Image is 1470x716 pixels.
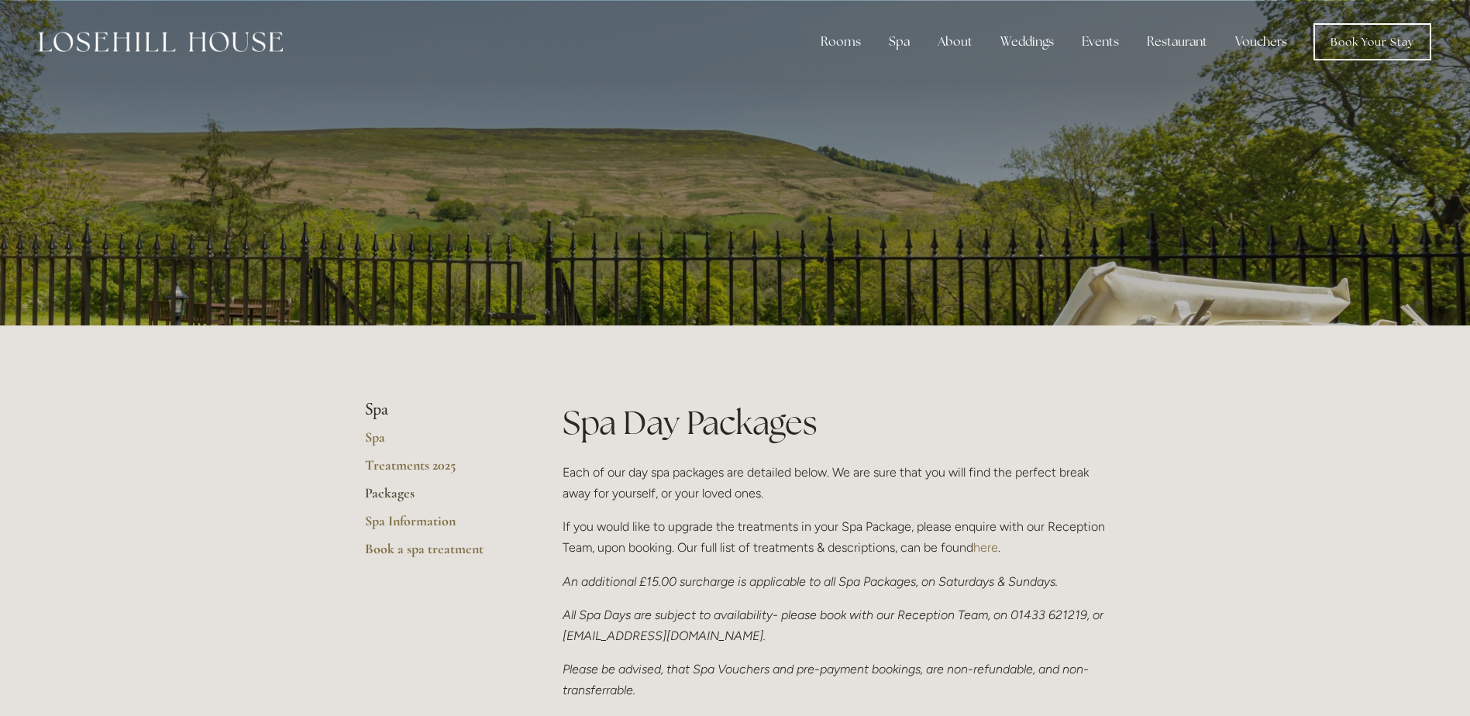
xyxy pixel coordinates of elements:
a: Packages [365,484,513,512]
div: Restaurant [1134,26,1220,57]
div: Weddings [988,26,1066,57]
a: Vouchers [1223,26,1300,57]
em: An additional £15.00 surcharge is applicable to all Spa Packages, on Saturdays & Sundays. [563,574,1058,589]
h1: Spa Day Packages [563,400,1106,446]
a: Book a spa treatment [365,540,513,568]
div: Spa [876,26,922,57]
p: If you would like to upgrade the treatments in your Spa Package, please enquire with our Receptio... [563,516,1106,558]
div: Rooms [808,26,873,57]
a: Spa [365,429,513,456]
img: Losehill House [39,32,283,52]
em: Please be advised, that Spa Vouchers and pre-payment bookings, are non-refundable, and non-transf... [563,662,1089,697]
a: here [973,540,998,555]
li: Spa [365,400,513,420]
a: Treatments 2025 [365,456,513,484]
a: Spa Information [365,512,513,540]
a: Book Your Stay [1313,23,1431,60]
p: Each of our day spa packages are detailed below. We are sure that you will find the perfect break... [563,462,1106,504]
div: Events [1069,26,1131,57]
em: All Spa Days are subject to availability- please book with our Reception Team, on 01433 621219, o... [563,608,1107,643]
div: About [925,26,985,57]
